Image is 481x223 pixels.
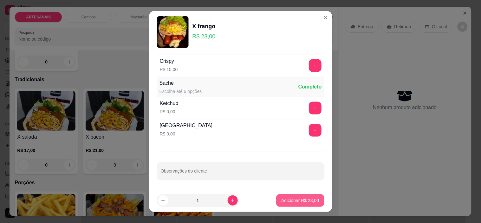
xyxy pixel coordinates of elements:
[192,32,216,41] p: R$ 23,00
[158,195,168,206] button: decrease-product-quantity
[160,109,179,115] p: R$ 0,00
[276,194,324,207] button: Adicionar R$ 23,00
[160,131,213,137] p: R$ 0,00
[160,100,179,108] div: Ketchup
[159,88,202,95] div: Escolha até 6 opções
[309,102,322,115] button: add
[160,57,178,65] div: Crispy
[192,22,216,31] div: X frango
[157,16,189,48] img: product-image
[160,122,213,130] div: [GEOGRAPHIC_DATA]
[298,83,322,91] div: Completo
[228,195,238,206] button: increase-product-quantity
[309,59,322,72] button: add
[159,79,202,87] div: Sache
[321,12,331,23] button: Close
[160,66,178,73] p: R$ 15,00
[309,124,322,137] button: add
[281,197,319,204] p: Adicionar R$ 23,00
[161,171,321,177] input: Observações do cliente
